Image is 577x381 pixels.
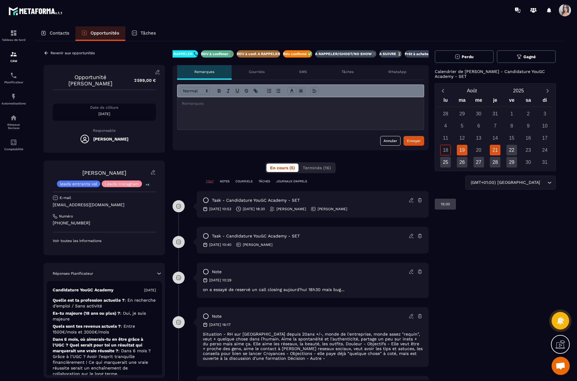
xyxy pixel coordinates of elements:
[457,133,467,143] div: 12
[490,133,500,143] div: 14
[440,108,451,119] div: 28
[539,157,550,167] div: 31
[542,87,553,95] button: Next month
[437,96,553,167] div: Calendar wrapper
[541,179,546,186] input: Search for option
[341,69,354,74] p: Tâches
[457,121,467,131] div: 5
[2,67,26,88] a: schedulerschedulerPlanificateur
[283,51,312,56] p: Rdv confirmé ✅
[437,87,449,95] button: Previous month
[465,176,556,190] div: Search for option
[243,242,272,247] p: [PERSON_NAME]
[539,133,550,143] div: 17
[523,121,534,131] div: 9
[270,165,295,170] span: En cours (5)
[53,271,93,276] p: Réponses Planificateur
[50,30,69,36] p: Contacts
[2,25,26,46] a: formationformationTableau de bord
[125,26,162,41] a: Tâches
[523,108,534,119] div: 2
[93,137,128,141] h5: [PERSON_NAME]
[490,145,500,155] div: 21
[318,207,347,211] p: [PERSON_NAME]
[490,157,500,167] div: 28
[523,157,534,167] div: 30
[203,332,423,361] p: Situation - RH sur [GEOGRAPHIC_DATA] depuis 20ans +/-, monde de l'entreprise, monde assez "requin...
[473,108,484,119] div: 30
[53,220,156,226] p: [PHONE_NUMBER]
[128,75,156,86] p: 2 599,00 €
[303,165,331,170] span: Terminés (16)
[143,181,151,188] p: +4
[404,136,424,146] button: Envoyer
[2,38,26,41] p: Tableau de bord
[2,88,26,110] a: automationsautomationsAutomatisations
[105,182,139,186] p: Leads Instagram
[212,233,300,239] p: task - Candidature YouGC Academy - SET
[53,287,114,293] p: Candidature YouGC Academy
[487,96,503,107] div: je
[495,85,542,96] button: Open years overlay
[457,157,467,167] div: 26
[53,323,156,335] p: Quels sont tes revenus actuels ?
[53,297,156,309] p: Quelle est ta profession actuelle ?
[299,164,335,172] button: Terminés (16)
[473,145,484,155] div: 20
[53,111,156,116] p: [DATE]
[437,108,553,167] div: Calendar days
[203,287,423,292] p: on a essayé de reservé un call closing aujourd'hui 18h30 mais bug...
[473,157,484,167] div: 27
[8,5,63,16] img: logo
[259,179,270,184] p: TÂCHES
[506,133,517,143] div: 15
[10,139,17,146] img: accountant
[315,51,376,56] p: A RAPPELER/GHOST/NO SHOW✖️
[380,136,401,146] button: Annuler
[243,207,265,211] p: [DATE] 18:30
[454,96,470,107] div: ma
[490,108,500,119] div: 31
[53,128,156,133] p: Responsable
[2,134,26,155] a: accountantaccountantComptabilité
[506,121,517,131] div: 8
[2,147,26,151] p: Comptabilité
[506,145,517,155] div: 22
[10,29,17,37] img: formation
[236,179,252,184] p: COURRIELS
[299,69,307,74] p: SMS
[437,96,454,107] div: lu
[60,195,71,200] p: E-mail
[503,96,520,107] div: ve
[440,133,451,143] div: 11
[194,69,214,74] p: Remarques
[10,51,17,58] img: formation
[249,69,265,74] p: Courriels
[552,357,570,375] a: Ouvrir le chat
[35,26,75,41] a: Contacts
[82,170,126,176] a: [PERSON_NAME]
[523,145,534,155] div: 23
[440,121,451,131] div: 4
[53,238,156,243] p: Voir toutes les informations
[276,207,306,211] p: [PERSON_NAME]
[266,164,298,172] button: En cours (5)
[462,55,473,59] span: Perdu
[2,110,26,134] a: social-networksocial-networkRéseaux Sociaux
[53,105,156,110] p: Date de clôture
[506,157,517,167] div: 29
[51,51,95,55] p: Revenir aux opportunités
[440,157,451,167] div: 25
[209,242,231,247] p: [DATE] 10:40
[388,69,407,74] p: WhatsApp
[539,121,550,131] div: 10
[91,30,119,36] p: Opportunités
[523,55,536,59] span: Gagné
[490,121,500,131] div: 7
[209,278,231,283] p: [DATE] 10:29
[212,197,300,203] p: task - Candidature YouGC Academy - SET
[457,145,467,155] div: 19
[220,179,229,184] p: NOTES
[497,50,556,63] button: Gagné
[405,51,435,56] p: Prêt à acheter 🎰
